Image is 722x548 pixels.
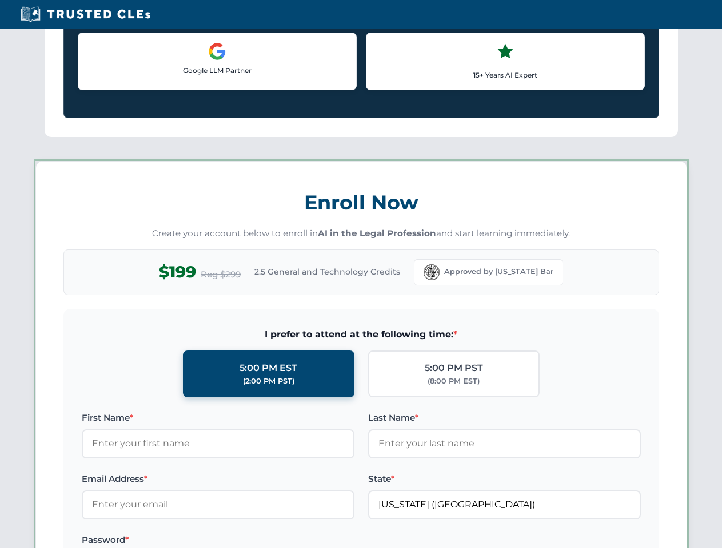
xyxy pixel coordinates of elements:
div: 5:00 PM PST [425,361,483,376]
label: First Name [82,411,354,425]
p: 15+ Years AI Expert [376,70,635,80]
label: Last Name [368,411,641,425]
strong: AI in the Legal Profession [318,228,436,239]
input: Enter your email [82,490,354,519]
img: Trusted CLEs [17,6,154,23]
img: Florida Bar [424,264,440,280]
input: Enter your last name [368,429,641,458]
input: Florida (FL) [368,490,641,519]
div: (8:00 PM EST) [428,376,480,387]
label: Password [82,533,354,547]
input: Enter your first name [82,429,354,458]
span: I prefer to attend at the following time: [82,327,641,342]
span: $199 [159,259,196,285]
h3: Enroll Now [63,184,659,220]
p: Create your account below to enroll in and start learning immediately. [63,227,659,240]
label: State [368,472,641,486]
img: Google [208,42,226,61]
p: Google LLM Partner [87,65,347,76]
label: Email Address [82,472,354,486]
span: Approved by [US_STATE] Bar [444,266,553,277]
span: 2.5 General and Technology Credits [254,265,400,278]
div: (2:00 PM PST) [243,376,294,387]
span: Reg $299 [201,268,241,281]
div: 5:00 PM EST [240,361,297,376]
